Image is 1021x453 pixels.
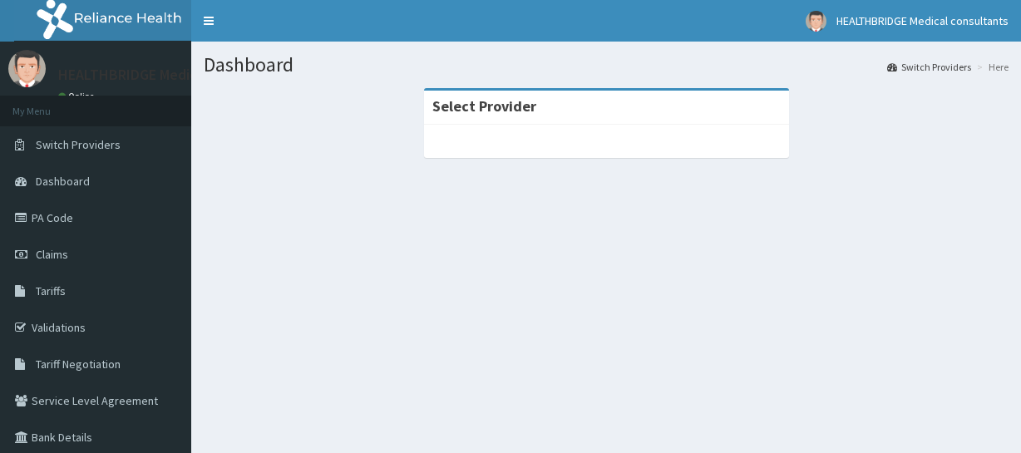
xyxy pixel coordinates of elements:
[36,247,68,262] span: Claims
[36,174,90,189] span: Dashboard
[887,60,971,74] a: Switch Providers
[432,96,536,116] strong: Select Provider
[36,357,121,372] span: Tariff Negotiation
[58,67,290,82] p: HEALTHBRIDGE Medical consultants
[36,283,66,298] span: Tariffs
[36,137,121,152] span: Switch Providers
[58,91,98,102] a: Online
[8,50,46,87] img: User Image
[204,54,1009,76] h1: Dashboard
[806,11,826,32] img: User Image
[836,13,1009,28] span: HEALTHBRIDGE Medical consultants
[973,60,1009,74] li: Here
